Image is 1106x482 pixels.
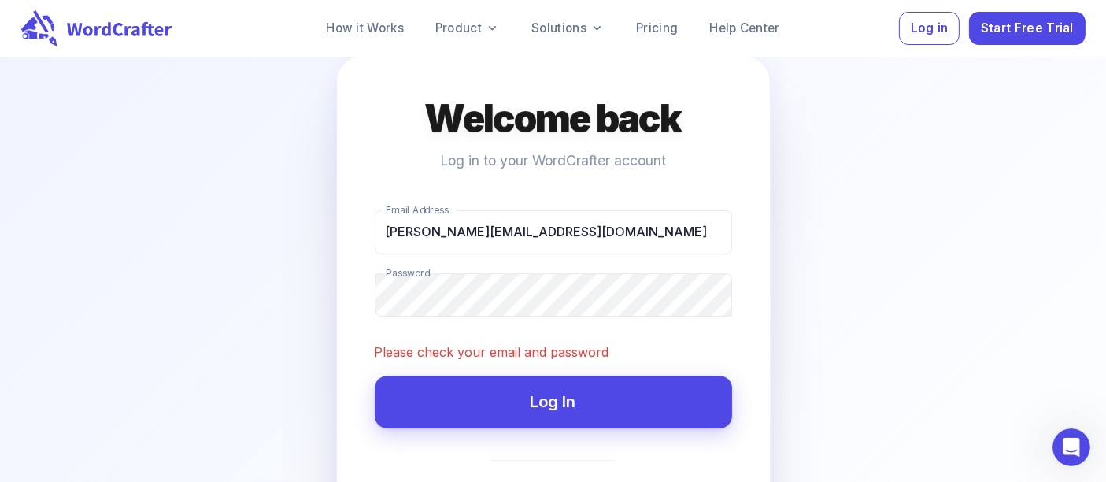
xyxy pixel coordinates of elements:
[386,266,430,280] label: Password
[519,13,617,44] a: Solutions
[423,13,512,44] a: Product
[440,150,666,172] p: Log in to your WordCrafter account
[623,13,690,44] a: Pricing
[313,13,416,44] a: How it Works
[911,18,949,39] span: Log in
[425,95,682,143] h4: Welcome back
[1052,428,1090,466] iframe: Intercom live chat
[981,18,1074,39] span: Start Free Trial
[375,342,732,363] p: Please check your email and password
[386,203,449,217] label: Email Address
[969,12,1085,46] button: Start Free Trial
[899,12,960,46] button: Log in
[697,13,792,44] a: Help Center
[375,376,732,428] button: Log In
